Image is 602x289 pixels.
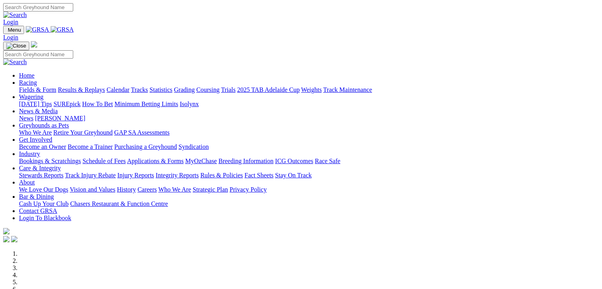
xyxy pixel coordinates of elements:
[179,143,209,150] a: Syndication
[180,101,199,107] a: Isolynx
[158,186,191,193] a: Who We Are
[3,34,18,41] a: Login
[174,86,195,93] a: Grading
[185,158,217,164] a: MyOzChase
[237,86,300,93] a: 2025 TAB Adelaide Cup
[19,129,52,136] a: Who We Are
[150,86,173,93] a: Statistics
[19,158,81,164] a: Bookings & Scratchings
[3,228,9,234] img: logo-grsa-white.png
[8,27,21,33] span: Menu
[3,59,27,66] img: Search
[26,26,49,33] img: GRSA
[301,86,322,93] a: Weights
[19,179,35,186] a: About
[19,215,71,221] a: Login To Blackbook
[53,129,113,136] a: Retire Your Greyhound
[156,172,199,179] a: Integrity Reports
[200,172,243,179] a: Rules & Policies
[3,236,9,242] img: facebook.svg
[19,129,599,136] div: Greyhounds as Pets
[19,79,37,86] a: Racing
[19,101,599,108] div: Wagering
[196,86,220,93] a: Coursing
[19,186,68,193] a: We Love Our Dogs
[3,11,27,19] img: Search
[19,143,66,150] a: Become an Owner
[245,172,273,179] a: Fact Sheets
[19,207,57,214] a: Contact GRSA
[323,86,372,93] a: Track Maintenance
[19,122,69,129] a: Greyhounds as Pets
[53,101,80,107] a: SUREpick
[230,186,267,193] a: Privacy Policy
[82,158,125,164] a: Schedule of Fees
[19,158,599,165] div: Industry
[275,172,311,179] a: Stay On Track
[58,86,105,93] a: Results & Replays
[137,186,157,193] a: Careers
[82,101,113,107] a: How To Bet
[11,236,17,242] img: twitter.svg
[114,101,178,107] a: Minimum Betting Limits
[19,115,33,122] a: News
[3,3,73,11] input: Search
[131,86,148,93] a: Tracks
[19,150,40,157] a: Industry
[68,143,113,150] a: Become a Trainer
[114,129,170,136] a: GAP SA Assessments
[19,136,52,143] a: Get Involved
[51,26,74,33] img: GRSA
[106,86,129,93] a: Calendar
[19,200,599,207] div: Bar & Dining
[19,200,68,207] a: Cash Up Your Club
[19,93,44,100] a: Wagering
[19,115,599,122] div: News & Media
[3,50,73,59] input: Search
[70,200,168,207] a: Chasers Restaurant & Function Centre
[19,108,58,114] a: News & Media
[31,41,37,48] img: logo-grsa-white.png
[19,101,52,107] a: [DATE] Tips
[6,43,26,49] img: Close
[3,42,29,50] button: Toggle navigation
[19,172,63,179] a: Stewards Reports
[221,86,235,93] a: Trials
[65,172,116,179] a: Track Injury Rebate
[114,143,177,150] a: Purchasing a Greyhound
[19,86,56,93] a: Fields & Form
[19,86,599,93] div: Racing
[19,72,34,79] a: Home
[35,115,85,122] a: [PERSON_NAME]
[117,172,154,179] a: Injury Reports
[315,158,340,164] a: Race Safe
[218,158,273,164] a: Breeding Information
[275,158,313,164] a: ICG Outcomes
[19,172,599,179] div: Care & Integrity
[19,143,599,150] div: Get Involved
[3,26,24,34] button: Toggle navigation
[3,19,18,25] a: Login
[117,186,136,193] a: History
[19,165,61,171] a: Care & Integrity
[19,186,599,193] div: About
[70,186,115,193] a: Vision and Values
[127,158,184,164] a: Applications & Forms
[19,193,54,200] a: Bar & Dining
[193,186,228,193] a: Strategic Plan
